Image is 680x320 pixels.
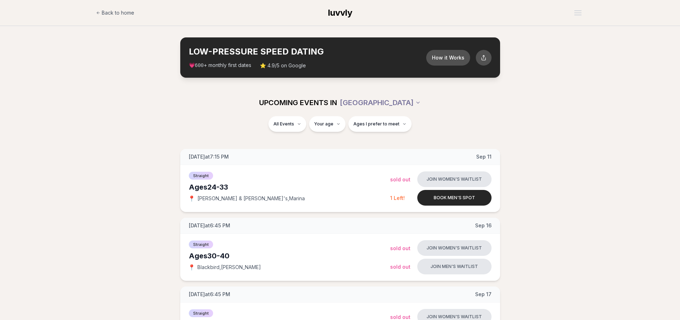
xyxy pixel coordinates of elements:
span: Sold Out [390,176,410,182]
span: Your age [314,121,333,127]
button: Open menu [571,7,584,18]
span: All Events [273,121,294,127]
button: How it Works [426,50,470,66]
span: luvvly [328,7,352,18]
span: Sep 16 [475,222,492,229]
span: 📍 [189,264,195,270]
span: Sold Out [390,264,410,270]
div: Ages 30-40 [189,251,390,261]
button: Join women's waitlist [417,240,492,256]
h2: LOW-PRESSURE SPEED DATING [189,46,426,57]
span: [DATE] at 6:45 PM [189,291,230,298]
div: Ages 24-33 [189,182,390,192]
button: Ages I prefer to meet [348,116,412,132]
button: Join women's waitlist [417,171,492,187]
span: UPCOMING EVENTS IN [259,98,337,108]
span: Back to home [102,9,134,16]
span: 📍 [189,196,195,201]
button: [GEOGRAPHIC_DATA] [340,95,421,110]
button: Book men's spot [417,190,492,206]
button: Join men's waitlist [417,259,492,274]
span: 1 Left! [390,195,405,201]
button: Your age [309,116,346,132]
span: [PERSON_NAME] & [PERSON_NAME]'s , Marina [197,195,305,202]
a: Back to home [96,6,134,20]
span: Straight [189,241,213,248]
span: Straight [189,309,213,317]
a: luvvly [328,7,352,19]
span: Sold Out [390,245,410,251]
span: Straight [189,172,213,180]
span: Blackbird , [PERSON_NAME] [197,264,261,271]
span: 💗 + monthly first dates [189,62,251,69]
button: All Events [268,116,306,132]
span: ⭐ 4.9/5 on Google [260,62,306,69]
span: [DATE] at 6:45 PM [189,222,230,229]
span: Sold Out [390,314,410,320]
span: 600 [195,63,204,68]
span: [DATE] at 7:15 PM [189,153,229,160]
span: Sep 17 [475,291,492,298]
span: Ages I prefer to meet [353,121,399,127]
span: Sep 11 [476,153,492,160]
